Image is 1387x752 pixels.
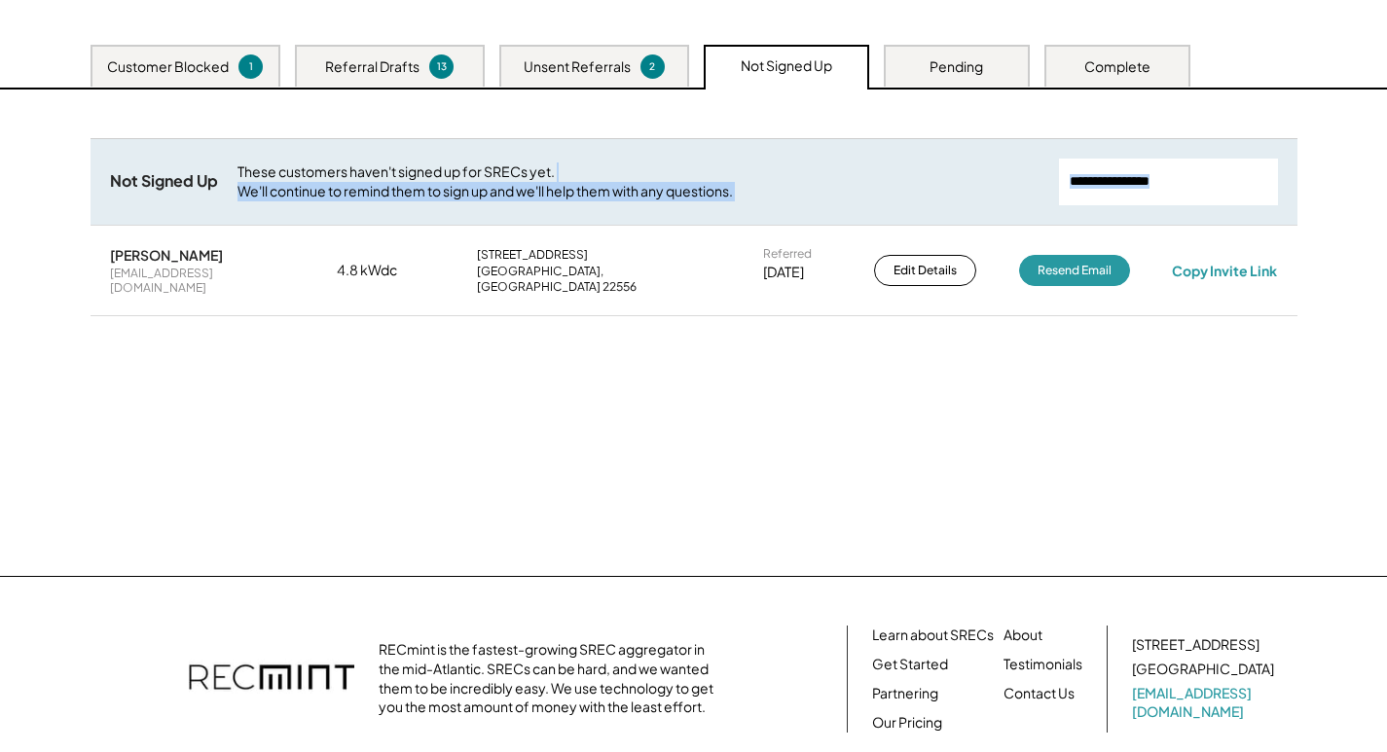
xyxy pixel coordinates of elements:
a: About [1004,626,1042,645]
button: Edit Details [874,255,976,286]
div: [GEOGRAPHIC_DATA], [GEOGRAPHIC_DATA] 22556 [477,264,720,294]
div: Copy Invite Link [1172,262,1277,279]
div: 1 [241,59,260,74]
a: Contact Us [1004,684,1075,703]
div: Referred [763,246,812,262]
div: Unsent Referrals [524,57,631,77]
div: 4.8 kWdc [337,261,434,280]
a: Partnering [872,684,938,703]
div: Not Signed Up [741,56,832,76]
div: These customers haven't signed up for SRECs yet. We'll continue to remind them to sign up and we'... [237,162,1040,200]
div: Customer Blocked [107,57,229,77]
div: Pending [930,57,983,77]
a: Get Started [872,655,948,674]
div: Complete [1084,57,1150,77]
div: 2 [643,59,662,74]
div: [PERSON_NAME] [110,246,223,264]
a: Testimonials [1004,655,1082,674]
div: Referral Drafts [325,57,420,77]
a: Learn about SRECs [872,626,994,645]
div: [DATE] [763,263,804,282]
img: recmint-logotype%403x.png [189,645,354,713]
div: [GEOGRAPHIC_DATA] [1132,660,1274,679]
button: Resend Email [1019,255,1130,286]
div: [STREET_ADDRESS] [477,247,588,263]
a: [EMAIL_ADDRESS][DOMAIN_NAME] [1132,684,1278,722]
a: Our Pricing [872,713,942,733]
div: Not Signed Up [110,171,218,192]
div: [EMAIL_ADDRESS][DOMAIN_NAME] [110,266,295,296]
div: RECmint is the fastest-growing SREC aggregator in the mid-Atlantic. SRECs can be hard, and we wan... [379,640,724,716]
div: 13 [432,59,451,74]
div: [STREET_ADDRESS] [1132,635,1259,655]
